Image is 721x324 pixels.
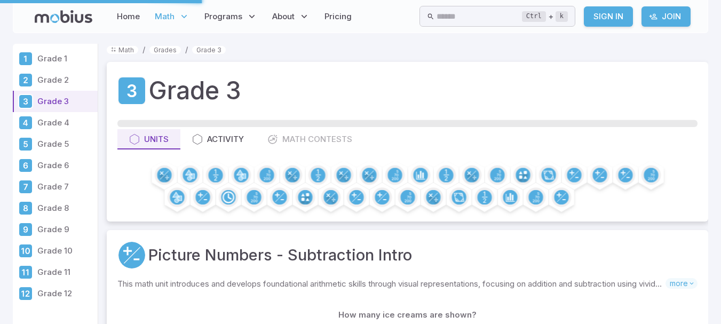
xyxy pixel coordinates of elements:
kbd: k [556,11,568,22]
p: Grade 5 [37,138,93,150]
a: Grade 3 [117,76,146,105]
div: Grade 3 [18,94,33,109]
a: Pricing [321,4,355,29]
div: Activity [192,133,244,145]
p: Grade 7 [37,181,93,193]
div: Grade 10 [18,243,33,258]
p: Grade 6 [37,160,93,171]
p: Grade 9 [37,224,93,235]
p: Grade 8 [37,202,93,214]
a: Grade 1 [13,48,98,69]
a: Grade 10 [13,240,98,262]
li: / [185,44,188,56]
a: Math [107,46,138,54]
p: Grade 10 [37,245,93,257]
a: Sign In [584,6,633,27]
li: / [142,44,145,56]
div: Grade 4 [18,115,33,130]
span: Math [155,11,175,22]
a: Grade 5 [13,133,98,155]
p: Grade 12 [37,288,93,299]
div: Grade 12 [18,286,33,301]
kbd: Ctrl [522,11,546,22]
a: Picture Numbers - Subtraction Intro [148,243,412,267]
div: Grade 6 [18,158,33,173]
a: Grade 7 [13,176,98,197]
p: Grade 1 [37,53,93,65]
a: Addition and Subtraction [117,241,146,270]
a: Grade 4 [13,112,98,133]
a: Grade 6 [13,155,98,176]
div: Grade 8 [18,201,33,216]
div: + [522,10,568,23]
div: Units [129,133,169,145]
a: Join [641,6,691,27]
p: Grade 4 [37,117,93,129]
span: About [272,11,295,22]
div: Grade 1 [18,51,33,66]
a: Grade 12 [13,283,98,304]
div: Grade 2 [18,73,33,88]
p: Grade 3 [37,96,93,107]
p: Grade 11 [37,266,93,278]
a: Grade 9 [13,219,98,240]
a: Grades [149,46,181,54]
a: Grade 11 [13,262,98,283]
a: Home [114,4,143,29]
nav: breadcrumb [107,44,708,56]
a: Grade 3 [192,46,226,54]
a: Grade 3 [13,91,98,112]
a: Grade 2 [13,69,98,91]
div: Grade 5 [18,137,33,152]
h1: Grade 3 [148,73,241,109]
a: Grade 8 [13,197,98,219]
p: This math unit introduces and develops foundational arithmetic skills through visual representati... [117,278,665,290]
div: Grade 7 [18,179,33,194]
div: Grade 9 [18,222,33,237]
p: Grade 2 [37,74,93,86]
span: Programs [204,11,242,22]
div: Grade 11 [18,265,33,280]
p: How many ice creams are shown? [338,309,477,321]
